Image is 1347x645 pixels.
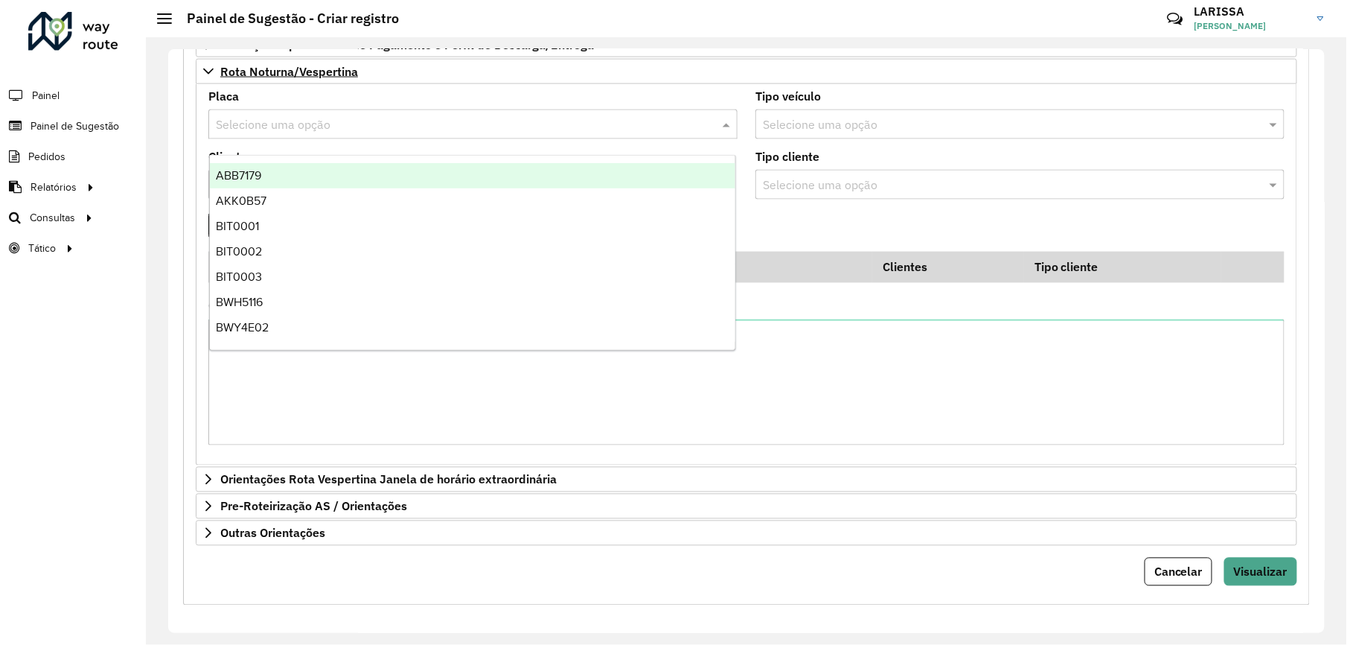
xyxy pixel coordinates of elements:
span: AKK0B57 [216,194,266,207]
span: BIT0002 [216,245,262,258]
span: BWY4E02 [216,321,269,334]
button: Visualizar [1224,558,1297,586]
span: Pedidos [28,149,65,165]
h3: LARISSA [1194,4,1306,19]
span: Painel de Sugestão [31,118,119,134]
span: Orientações Rota Vespertina Janela de horário extraordinária [220,474,557,486]
span: Relatórios [31,179,77,195]
th: Tipo cliente [1024,252,1221,283]
span: Consultas [30,210,75,226]
a: Orientações Rota Vespertina Janela de horário extraordinária [196,467,1297,492]
span: Painel [32,88,60,104]
ng-dropdown-panel: Options list [209,155,736,351]
th: Clientes [872,252,1024,283]
label: Tipo veículo [755,87,821,105]
button: Cancelar [1145,558,1212,586]
span: Tático [28,241,56,256]
span: Pre-Roteirização AS / Orientações [220,501,407,512]
span: BIT0003 [216,270,262,283]
span: Cancelar [1154,565,1203,579]
span: BWH5116 [216,296,263,308]
a: Pre-Roteirização AS / Orientações [196,494,1297,519]
span: ABB7179 [216,169,261,182]
span: [PERSON_NAME] [1194,19,1306,33]
span: Outras Orientações [220,527,325,539]
span: Visualizar [1234,565,1287,579]
div: Rota Noturna/Vespertina [196,84,1297,466]
label: Placa [208,87,239,105]
h2: Painel de Sugestão - Criar registro [172,10,399,27]
span: Rota Noturna/Vespertina [220,66,358,77]
label: Tipo cliente [755,147,819,165]
span: BIT0001 [216,220,259,232]
a: Outras Orientações [196,521,1297,546]
label: Clientes [208,147,253,165]
a: Contato Rápido [1159,3,1191,35]
span: Restrições Spot: Forma de Pagamento e Perfil de Descarga/Entrega [220,39,594,51]
a: Rota Noturna/Vespertina [196,59,1297,84]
